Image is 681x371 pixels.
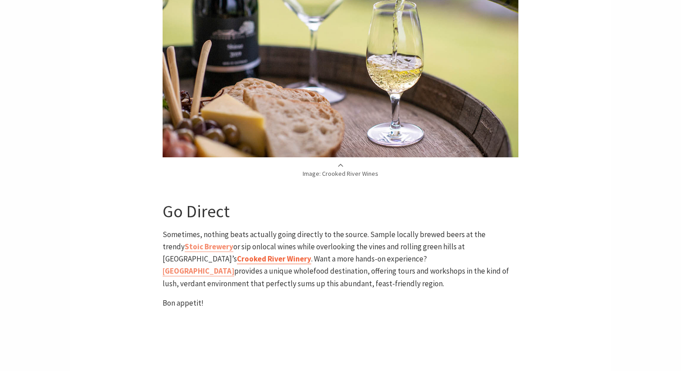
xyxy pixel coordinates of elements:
a: Crooked River Winery [237,254,311,264]
span: Sometimes, nothing beats actually going directly to the source. Sample locally brewed beers at th... [163,229,486,252]
a: [GEOGRAPHIC_DATA] [163,266,234,276]
h3: Go Direct [163,201,518,222]
a: Stoic Brewery [185,242,233,252]
span: provides a unique wholefood destination, offering tours and workshops in the kind of lush, verdan... [163,266,509,288]
span: . Want a more hands-on experience? [311,254,427,264]
span: Bon appetit! [163,298,204,308]
p: Image: Crooked River Wines [163,162,518,179]
span: local wines while overlooking the vines and rolling green hills at [GEOGRAPHIC_DATA]’s [163,242,465,264]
